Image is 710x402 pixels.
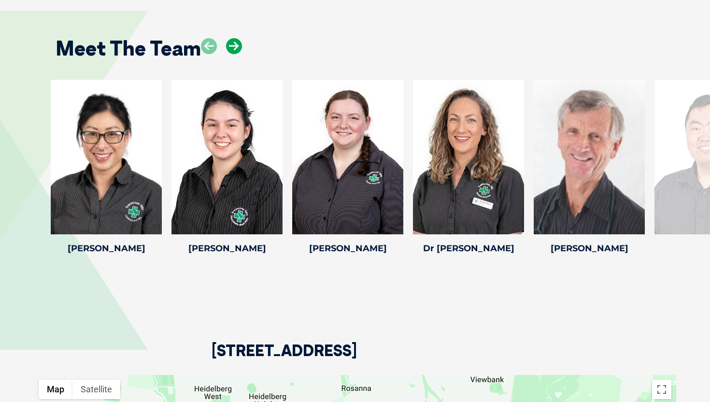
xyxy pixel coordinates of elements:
button: Show satellite imagery [72,380,120,399]
h2: [STREET_ADDRESS] [212,343,357,375]
h4: [PERSON_NAME] [292,244,403,253]
h4: [PERSON_NAME] [534,244,645,253]
button: Show street map [39,380,72,399]
h2: Meet The Team [56,38,201,58]
h4: Dr [PERSON_NAME] [413,244,524,253]
h4: [PERSON_NAME] [171,244,283,253]
h4: [PERSON_NAME] [51,244,162,253]
button: Toggle fullscreen view [652,380,671,399]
